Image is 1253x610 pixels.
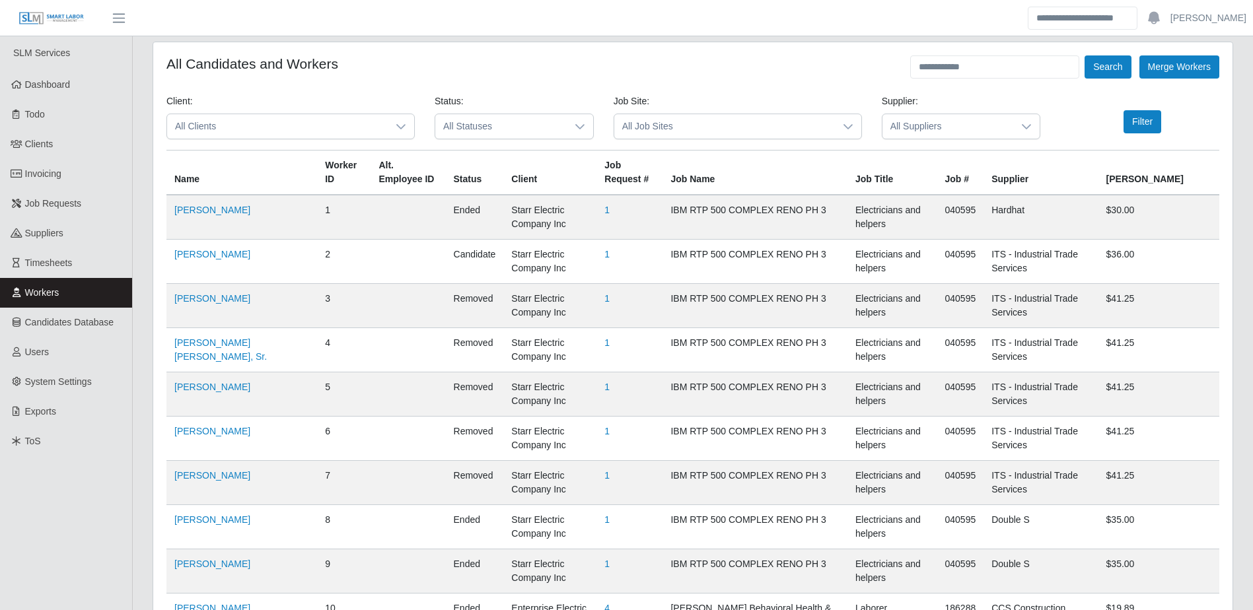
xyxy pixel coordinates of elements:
td: $41.25 [1098,461,1219,505]
td: 040595 [937,549,984,593]
td: removed [446,328,504,372]
td: 040595 [937,372,984,417]
label: Job Site: [614,94,649,108]
td: Electricians and helpers [847,284,937,328]
td: IBM RTP 500 COMPLEX RENO PH 3 [662,328,847,372]
td: IBM RTP 500 COMPLEX RENO PH 3 [662,240,847,284]
a: 1 [604,249,610,259]
td: Starr Electric Company Inc [503,240,596,284]
a: [PERSON_NAME] [174,426,250,436]
span: Dashboard [25,79,71,90]
td: $36.00 [1098,240,1219,284]
span: Timesheets [25,257,73,268]
td: IBM RTP 500 COMPLEX RENO PH 3 [662,461,847,505]
td: 8 [317,505,371,549]
td: IBM RTP 500 COMPLEX RENO PH 3 [662,372,847,417]
td: 040595 [937,417,984,461]
a: 1 [604,337,610,348]
td: Electricians and helpers [847,372,937,417]
td: ITS - Industrial Trade Services [984,240,1098,284]
th: Alt. Employee ID [371,151,445,195]
a: [PERSON_NAME] [174,205,250,215]
span: Candidates Database [25,317,114,327]
td: $41.25 [1098,417,1219,461]
a: 1 [604,559,610,569]
h4: All Candidates and Workers [166,55,338,72]
button: Filter [1124,110,1161,133]
a: 1 [604,293,610,304]
td: 6 [317,417,371,461]
td: 040595 [937,505,984,549]
td: Starr Electric Company Inc [503,195,596,240]
a: 1 [604,426,610,436]
th: Client [503,151,596,195]
td: Electricians and helpers [847,549,937,593]
th: Status [446,151,504,195]
td: Starr Electric Company Inc [503,372,596,417]
td: ended [446,195,504,240]
td: IBM RTP 500 COMPLEX RENO PH 3 [662,417,847,461]
td: Electricians and helpers [847,417,937,461]
a: 1 [604,470,610,481]
td: ended [446,549,504,593]
label: Supplier: [882,94,918,108]
td: 040595 [937,461,984,505]
a: 1 [604,205,610,215]
td: 7 [317,461,371,505]
a: [PERSON_NAME] [174,382,250,392]
a: [PERSON_NAME] [PERSON_NAME], Sr. [174,337,267,362]
td: 040595 [937,328,984,372]
span: Clients [25,139,54,149]
span: Job Requests [25,198,82,209]
td: 1 [317,195,371,240]
span: All Clients [167,114,388,139]
th: Supplier [984,151,1098,195]
td: 2 [317,240,371,284]
span: ToS [25,436,41,446]
td: $41.25 [1098,284,1219,328]
th: Name [166,151,317,195]
label: Client: [166,94,193,108]
td: candidate [446,240,504,284]
td: Electricians and helpers [847,461,937,505]
span: Workers [25,287,59,298]
td: 4 [317,328,371,372]
td: ITS - Industrial Trade Services [984,372,1098,417]
td: 3 [317,284,371,328]
a: [PERSON_NAME] [174,293,250,304]
th: Job Name [662,151,847,195]
th: Worker ID [317,151,371,195]
td: 040595 [937,284,984,328]
button: Search [1085,55,1131,79]
a: [PERSON_NAME] [174,514,250,525]
span: Todo [25,109,45,119]
td: $41.25 [1098,328,1219,372]
td: removed [446,372,504,417]
td: Starr Electric Company Inc [503,505,596,549]
span: All Suppliers [882,114,1014,139]
td: $35.00 [1098,505,1219,549]
td: $30.00 [1098,195,1219,240]
td: IBM RTP 500 COMPLEX RENO PH 3 [662,549,847,593]
td: Starr Electric Company Inc [503,549,596,593]
a: 1 [604,514,610,525]
td: ITS - Industrial Trade Services [984,461,1098,505]
td: Electricians and helpers [847,328,937,372]
label: Status: [435,94,464,108]
span: All Statuses [435,114,567,139]
td: ITS - Industrial Trade Services [984,417,1098,461]
td: ITS - Industrial Trade Services [984,328,1098,372]
th: [PERSON_NAME] [1098,151,1219,195]
td: 040595 [937,240,984,284]
a: [PERSON_NAME] [174,470,250,481]
input: Search [1028,7,1137,30]
td: 5 [317,372,371,417]
span: Exports [25,406,56,417]
td: $35.00 [1098,549,1219,593]
span: SLM Services [13,48,70,58]
span: Suppliers [25,228,63,238]
a: [PERSON_NAME] [174,249,250,259]
td: removed [446,417,504,461]
a: [PERSON_NAME] [174,559,250,569]
img: SLM Logo [18,11,85,26]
